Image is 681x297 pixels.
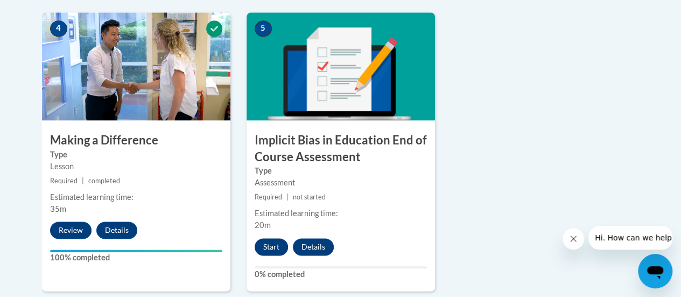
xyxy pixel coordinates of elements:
label: Type [50,149,222,161]
span: 4 [50,20,67,37]
div: Lesson [50,161,222,172]
button: Start [255,238,288,255]
label: Type [255,165,427,177]
button: Review [50,222,92,239]
span: completed [88,177,120,185]
div: Your progress [50,250,222,252]
span: | [82,177,84,185]
span: Required [255,193,282,201]
div: Estimated learning time: [50,191,222,203]
img: Course Image [247,12,435,120]
span: 20m [255,220,271,230]
h3: Making a Difference [42,132,230,149]
div: Estimated learning time: [255,208,427,219]
label: 100% completed [50,252,222,264]
h3: Implicit Bias in Education End of Course Assessment [247,132,435,165]
iframe: Close message [563,228,584,250]
span: | [286,193,289,201]
button: Details [293,238,334,255]
span: 35m [50,204,66,213]
span: Required [50,177,78,185]
label: 0% completed [255,268,427,280]
iframe: Button to launch messaging window [638,254,672,288]
div: Assessment [255,177,427,189]
iframe: Message from company [588,226,672,250]
span: 5 [255,20,272,37]
button: Details [96,222,137,239]
span: not started [293,193,326,201]
span: Hi. How can we help? [6,8,87,16]
img: Course Image [42,12,230,120]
